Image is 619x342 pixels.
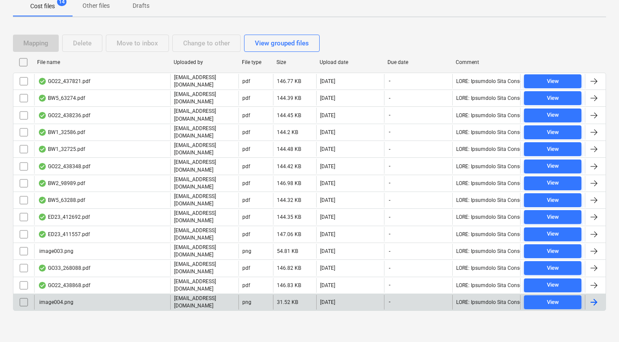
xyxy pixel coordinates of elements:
div: Uploaded by [174,59,235,65]
div: pdf [242,78,250,84]
div: pdf [242,282,250,288]
div: GO22_438236.pdf [38,112,90,119]
div: 31.52 KB [277,299,298,305]
div: [DATE] [320,265,335,271]
div: Size [276,59,313,65]
div: ED23_411557.pdf [38,231,90,238]
div: BW1_32725.pdf [38,146,85,153]
div: png [242,299,251,305]
button: View [524,176,581,190]
div: pdf [242,129,250,135]
div: GO22_437821.pdf [38,78,90,85]
div: [DATE] [320,231,335,237]
div: image004.png [38,299,73,305]
span: - [388,298,391,306]
p: [EMAIL_ADDRESS][DOMAIN_NAME] [174,193,235,208]
p: [EMAIL_ADDRESS][DOMAIN_NAME] [174,91,235,105]
div: View [547,263,559,273]
div: pdf [242,95,250,101]
div: [DATE] [320,197,335,203]
div: View [547,93,559,103]
button: View grouped files [244,35,320,52]
div: 146.77 KB [277,78,301,84]
button: View [524,278,581,292]
div: OCR finished [38,197,47,204]
button: View [524,91,581,105]
div: OCR finished [38,129,47,136]
div: [DATE] [320,112,335,118]
div: BW5_63288.pdf [38,197,85,204]
div: [DATE] [320,214,335,220]
div: View [547,144,559,154]
div: Due date [387,59,449,65]
div: File type [242,59,270,65]
p: [EMAIL_ADDRESS][DOMAIN_NAME] [174,210,235,224]
div: pdf [242,180,250,186]
p: [EMAIL_ADDRESS][DOMAIN_NAME] [174,227,235,242]
div: [DATE] [320,299,335,305]
div: pdf [242,265,250,271]
p: [EMAIL_ADDRESS][DOMAIN_NAME] [174,244,235,259]
span: - [388,146,391,153]
p: [EMAIL_ADDRESS][DOMAIN_NAME] [174,108,235,122]
div: OCR finished [38,180,47,187]
p: [EMAIL_ADDRESS][DOMAIN_NAME] [174,74,235,89]
div: image003.png [38,248,73,254]
span: - [388,281,391,289]
button: View [524,74,581,88]
div: BW1_32586.pdf [38,129,85,136]
div: 144.48 KB [277,146,301,152]
div: 144.35 KB [277,214,301,220]
div: View [547,297,559,307]
span: - [388,128,391,136]
div: png [242,248,251,254]
div: OCR finished [38,265,47,272]
div: 147.06 KB [277,231,301,237]
div: BW5_63274.pdf [38,95,85,102]
p: [EMAIL_ADDRESS][DOMAIN_NAME] [174,125,235,140]
div: [DATE] [320,129,335,135]
div: OCR finished [38,78,47,85]
button: View [524,244,581,258]
div: View [547,161,559,171]
div: OCR finished [38,112,47,119]
iframe: Chat Widget [576,300,619,342]
div: pdf [242,163,250,169]
button: View [524,295,581,309]
span: - [388,77,391,85]
div: [DATE] [320,78,335,84]
div: ED23_412692.pdf [38,214,90,221]
span: - [388,265,391,272]
div: 54.81 KB [277,248,298,254]
div: OCR finished [38,282,47,289]
p: Drafts [130,1,151,10]
div: pdf [242,231,250,237]
button: View [524,193,581,207]
span: - [388,179,391,187]
div: 146.83 KB [277,282,301,288]
div: 144.2 KB [277,129,298,135]
div: [DATE] [320,146,335,152]
div: View [547,212,559,222]
button: View [524,261,581,275]
div: [DATE] [320,95,335,101]
div: 144.42 KB [277,163,301,169]
div: OCR finished [38,163,47,170]
div: OCR finished [38,231,47,238]
div: View [547,110,559,120]
span: - [388,197,391,204]
span: - [388,163,391,170]
button: View [524,142,581,156]
div: OCR finished [38,95,47,102]
div: [DATE] [320,282,335,288]
button: View [524,125,581,139]
p: [EMAIL_ADDRESS][DOMAIN_NAME] [174,261,235,275]
div: pdf [242,112,250,118]
p: [EMAIL_ADDRESS][DOMAIN_NAME] [174,176,235,191]
div: 144.45 KB [277,112,301,118]
button: View [524,109,581,122]
div: GO33_268088.pdf [38,265,90,272]
p: [EMAIL_ADDRESS][DOMAIN_NAME] [174,295,235,310]
span: - [388,248,391,255]
div: OCR finished [38,214,47,221]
